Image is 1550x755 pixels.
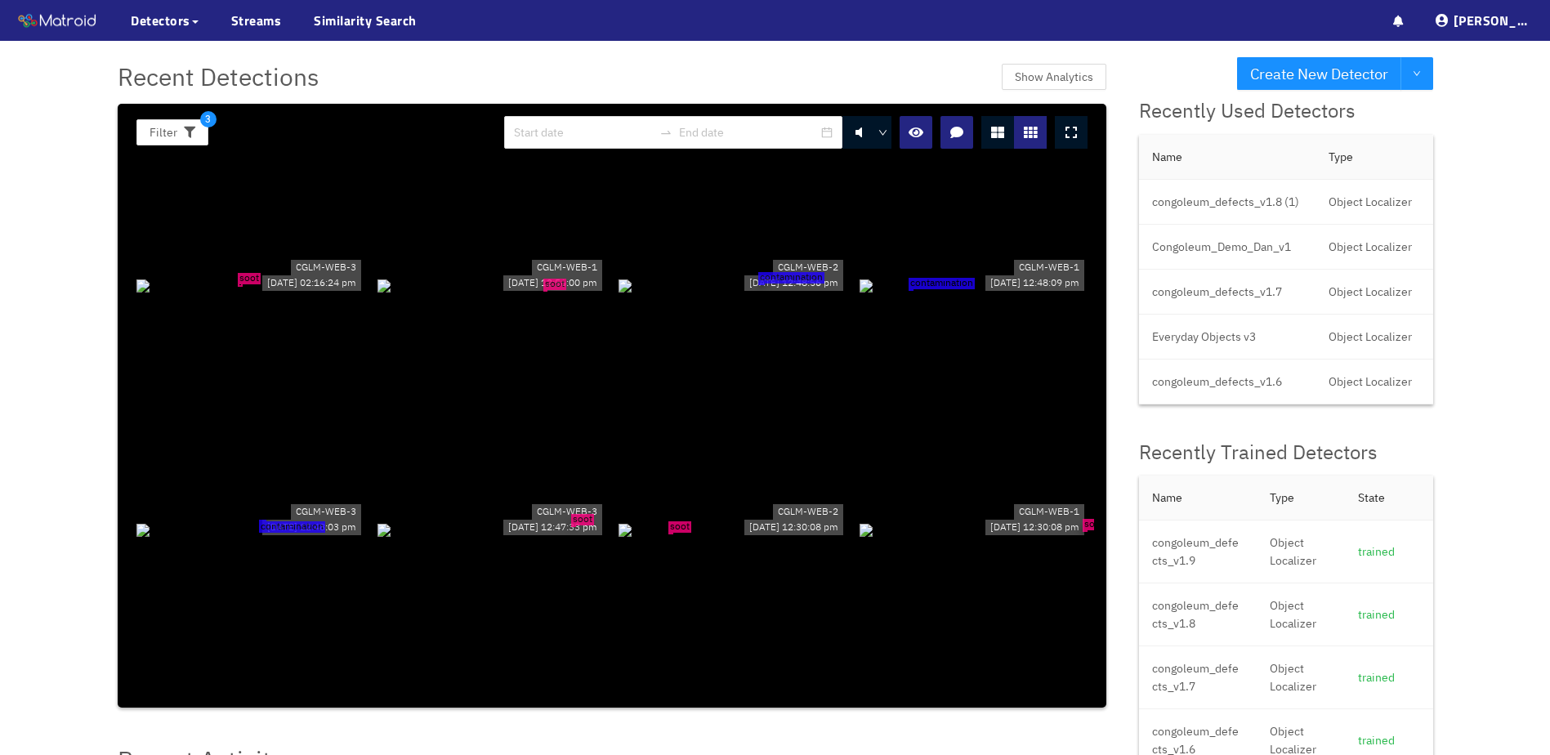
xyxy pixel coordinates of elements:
[1257,646,1345,709] td: Object Localizer
[1257,583,1345,646] td: Object Localizer
[1139,360,1315,404] td: congoleum_defects_v1.6
[231,11,282,30] a: Streams
[1014,504,1084,520] div: CGLM-WEB-1
[1237,57,1401,90] button: Create New Detector
[1315,180,1433,225] td: Object Localizer
[136,119,208,145] button: Filter
[262,520,361,535] div: [DATE] 12:48:03 pm
[985,275,1084,291] div: [DATE] 12:48:09 pm
[16,9,98,34] img: Matroid logo
[532,504,602,520] div: CGLM-WEB-3
[571,514,594,525] span: soot
[1315,315,1433,360] td: Object Localizer
[758,272,824,284] span: contamination
[773,260,843,275] div: CGLM-WEB-2
[503,520,602,535] div: [DATE] 12:47:33 pm
[314,11,417,30] a: Similarity Search
[1139,520,1257,583] td: congoleum_defects_v1.9
[1139,437,1433,468] div: Recently Trained Detectors
[1315,135,1433,180] th: Type
[200,111,217,127] span: 3
[291,504,361,520] div: CGLM-WEB-3
[1015,68,1093,86] span: Show Analytics
[1250,62,1388,86] span: Create New Detector
[1413,69,1421,79] span: down
[909,278,975,289] span: contamination
[131,11,190,30] span: Detectors
[118,57,319,96] span: Recent Detections
[1139,583,1257,646] td: congoleum_defects_v1.8
[262,275,361,291] div: [DATE] 02:16:24 pm
[1400,57,1433,90] button: down
[543,279,566,290] span: soot
[1315,360,1433,404] td: Object Localizer
[773,504,843,520] div: CGLM-WEB-2
[668,521,691,533] span: soot
[1315,225,1433,270] td: Object Localizer
[1358,605,1420,623] div: trained
[744,520,843,535] div: [DATE] 12:30:08 pm
[1257,520,1345,583] td: Object Localizer
[1139,270,1315,315] td: congoleum_defects_v1.7
[1139,96,1433,127] div: Recently Used Detectors
[238,273,261,284] span: soot
[1358,668,1420,686] div: trained
[259,521,325,533] span: contamination
[1014,260,1084,275] div: CGLM-WEB-1
[532,260,602,275] div: CGLM-WEB-1
[1358,543,1420,561] div: trained
[1315,270,1433,315] td: Object Localizer
[503,275,602,291] div: [DATE] 12:56:00 pm
[1257,476,1345,520] th: Type
[1139,476,1257,520] th: Name
[1139,225,1315,270] td: Congoleum_Demo_Dan_v1
[1083,519,1106,530] span: soot
[679,123,818,141] input: End date
[744,275,843,291] div: [DATE] 12:48:56 pm
[1002,64,1106,90] button: Show Analytics
[1139,646,1257,709] td: congoleum_defects_v1.7
[1345,476,1433,520] th: State
[1139,180,1315,225] td: congoleum_defects_v1.8 (1)
[1139,135,1315,180] th: Name
[1139,315,1315,360] td: Everyday Objects v3
[659,126,672,139] span: to
[985,520,1084,535] div: [DATE] 12:30:08 pm
[878,128,888,138] span: down
[150,123,177,141] span: Filter
[659,126,672,139] span: swap-right
[514,123,653,141] input: Start date
[291,260,361,275] div: CGLM-WEB-3
[1358,731,1420,749] div: trained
